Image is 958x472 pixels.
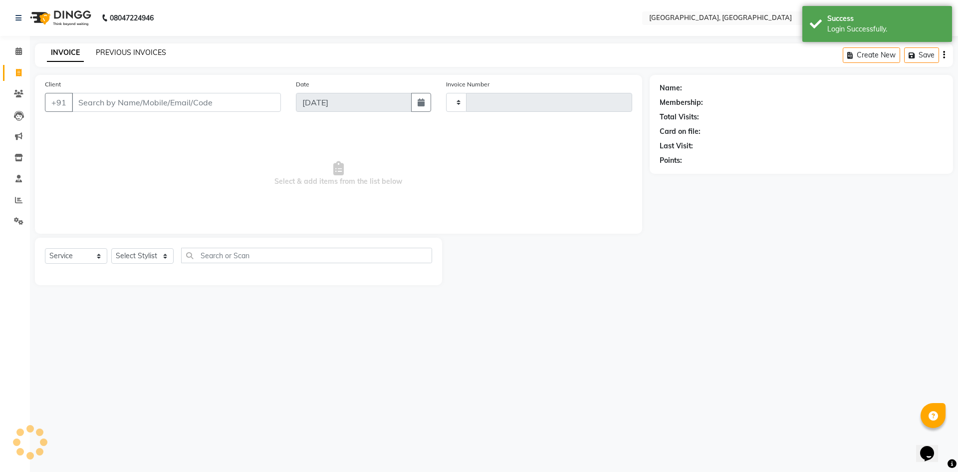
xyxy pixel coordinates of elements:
div: Login Successfully. [827,24,945,34]
button: +91 [45,93,73,112]
a: PREVIOUS INVOICES [96,48,166,57]
b: 08047224946 [110,4,154,32]
div: Total Visits: [660,112,699,122]
label: Client [45,80,61,89]
a: INVOICE [47,44,84,62]
iframe: chat widget [916,432,948,462]
div: Last Visit: [660,141,693,151]
img: logo [25,4,94,32]
div: Name: [660,83,682,93]
div: Membership: [660,97,703,108]
div: Success [827,13,945,24]
input: Search or Scan [181,248,432,263]
span: Select & add items from the list below [45,124,632,224]
button: Create New [843,47,900,63]
input: Search by Name/Mobile/Email/Code [72,93,281,112]
label: Invoice Number [446,80,489,89]
label: Date [296,80,309,89]
div: Card on file: [660,126,701,137]
div: Points: [660,155,682,166]
button: Save [904,47,939,63]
